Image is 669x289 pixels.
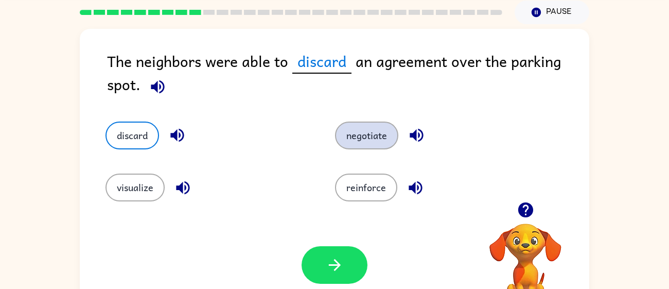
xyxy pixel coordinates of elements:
[335,174,397,201] button: reinforce
[107,49,589,101] div: The neighbors were able to an agreement over the parking spot.
[105,122,159,149] button: discard
[515,1,589,24] button: Pause
[105,174,165,201] button: visualize
[335,122,398,149] button: negotiate
[292,49,351,74] span: discard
